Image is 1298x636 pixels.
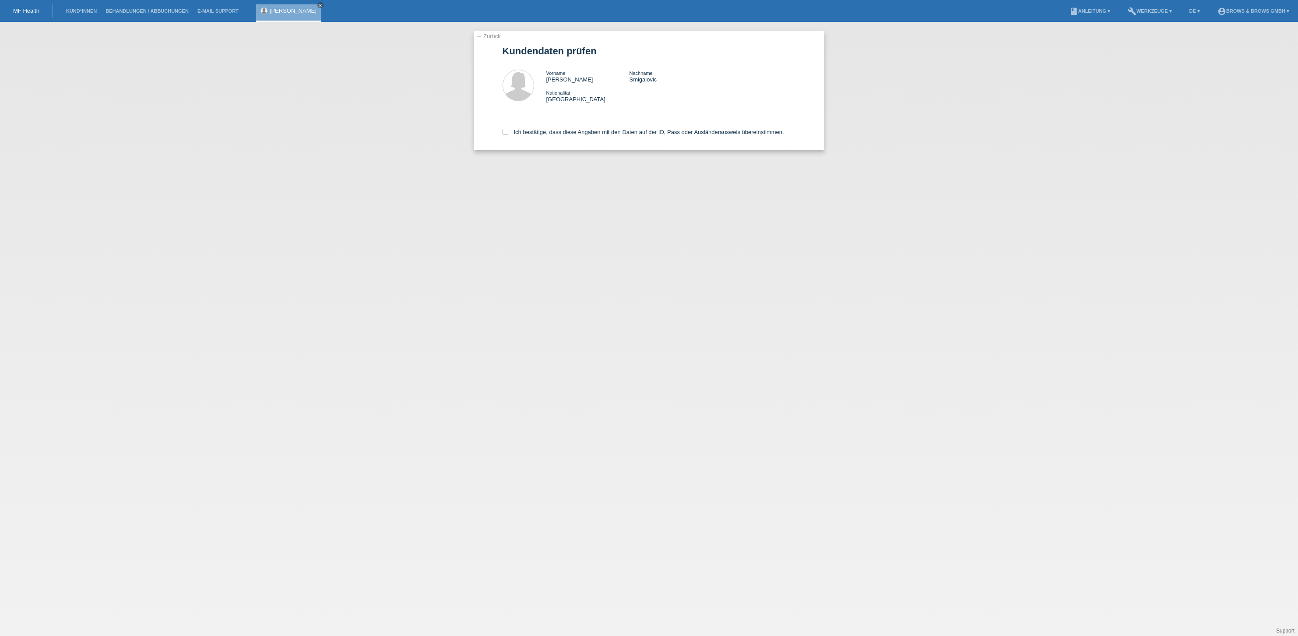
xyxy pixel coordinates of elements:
[1217,7,1226,16] i: account_circle
[546,90,570,95] span: Nationalität
[503,129,784,135] label: Ich bestätige, dass diese Angaben mit den Daten auf der ID, Pass oder Ausländerausweis übereinsti...
[546,70,630,83] div: [PERSON_NAME]
[193,8,243,14] a: E-Mail Support
[1213,8,1294,14] a: account_circleBrows & Brows GmbH ▾
[270,7,317,14] a: [PERSON_NAME]
[629,71,652,76] span: Nachname
[546,71,566,76] span: Vorname
[1276,628,1294,634] a: Support
[546,89,630,102] div: [GEOGRAPHIC_DATA]
[1123,8,1176,14] a: buildWerkzeuge ▾
[101,8,193,14] a: Behandlungen / Abbuchungen
[62,8,101,14] a: Kund*innen
[317,2,324,8] a: close
[629,70,712,83] div: Smigalovic
[1128,7,1136,16] i: build
[503,46,796,57] h1: Kundendaten prüfen
[13,7,39,14] a: MF Health
[476,33,501,39] a: ← Zurück
[1185,8,1204,14] a: DE ▾
[1069,7,1078,16] i: book
[318,3,323,7] i: close
[1065,8,1115,14] a: bookAnleitung ▾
